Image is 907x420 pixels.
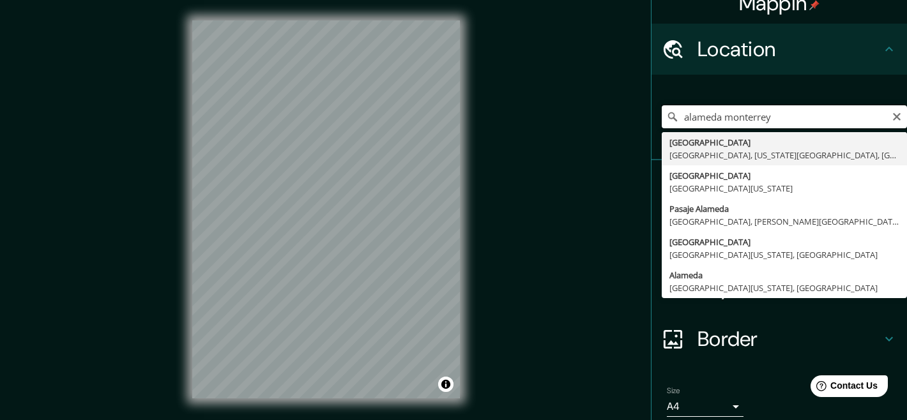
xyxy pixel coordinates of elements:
h4: Location [697,36,881,62]
div: Alameda [669,269,899,281]
button: Toggle attribution [438,377,453,392]
div: [GEOGRAPHIC_DATA][US_STATE], [GEOGRAPHIC_DATA] [669,281,899,294]
div: [GEOGRAPHIC_DATA], [PERSON_NAME][GEOGRAPHIC_DATA] 8700000, [GEOGRAPHIC_DATA] [669,215,899,228]
div: Pins [652,160,907,211]
div: [GEOGRAPHIC_DATA] [669,169,899,182]
iframe: Help widget launcher [793,370,893,406]
canvas: Map [192,20,460,398]
h4: Border [697,326,881,352]
div: Layout [652,262,907,313]
div: A4 [667,396,743,417]
label: Size [667,386,680,396]
div: Pasaje Alameda [669,202,899,215]
button: Clear [892,110,902,122]
div: [GEOGRAPHIC_DATA] [669,136,899,149]
div: Border [652,313,907,364]
div: [GEOGRAPHIC_DATA][US_STATE] [669,182,899,195]
div: Style [652,211,907,262]
div: [GEOGRAPHIC_DATA][US_STATE], [GEOGRAPHIC_DATA] [669,248,899,261]
div: [GEOGRAPHIC_DATA] [669,236,899,248]
h4: Layout [697,275,881,301]
div: [GEOGRAPHIC_DATA], [US_STATE][GEOGRAPHIC_DATA], [GEOGRAPHIC_DATA] [669,149,899,161]
div: Location [652,24,907,75]
input: Pick your city or area [662,105,907,128]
